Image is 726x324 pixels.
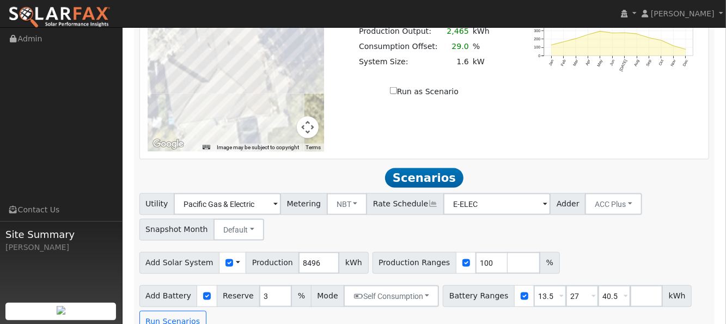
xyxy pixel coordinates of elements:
span: Adder [550,193,585,215]
span: % [540,252,559,274]
td: % [471,39,491,54]
span: Battery Ranges [443,285,515,307]
text: Feb [559,59,566,68]
input: Select a Utility [174,193,281,215]
circle: onclick="" [551,45,552,46]
img: SolarFax [8,6,111,29]
circle: onclick="" [649,38,650,39]
button: NBT [327,193,368,215]
span: Site Summary [5,227,117,242]
circle: onclick="" [600,31,601,33]
text: May [596,59,603,68]
button: Map camera controls [297,117,319,138]
input: Run as Scenario [390,87,397,94]
circle: onclick="" [685,49,687,51]
span: Add Battery [139,285,198,307]
text: Aug [633,59,640,68]
span: kWh [662,285,692,307]
img: retrieve [57,306,65,315]
circle: onclick="" [673,46,674,47]
circle: onclick="" [636,34,638,35]
span: Scenarios [385,168,463,188]
text: Sep [645,59,653,68]
circle: onclick="" [587,34,589,36]
span: Snapshot Month [139,219,215,241]
text: 200 [534,37,540,42]
circle: onclick="" [624,32,626,34]
span: Production Ranges [373,252,456,274]
span: Rate Schedule [367,193,444,215]
text: Dec [682,59,690,68]
button: Keyboard shortcuts [203,144,210,151]
text: 300 [534,29,540,34]
td: 1.6 [440,54,471,70]
a: Terms [306,144,321,150]
text: Jan [547,59,554,67]
label: Run as Scenario [390,86,459,97]
span: Utility [139,193,175,215]
button: Self Consumption [344,285,439,307]
text: 0 [538,54,540,59]
span: Production [246,252,299,274]
button: ACC Plus [585,193,642,215]
span: Add Solar System [139,252,220,274]
text: Nov [670,59,678,68]
td: 2,465 [440,23,471,39]
div: [PERSON_NAME] [5,242,117,253]
span: [PERSON_NAME] [651,9,715,18]
span: Image may be subject to copyright [217,144,299,150]
text: Mar [572,59,579,68]
circle: onclick="" [661,40,662,42]
text: Apr [584,59,591,67]
input: Select a Rate Schedule [443,193,551,215]
text: [DATE] [618,59,628,72]
circle: onclick="" [575,38,577,40]
span: Metering [280,193,327,215]
td: Production Output: [357,23,440,39]
img: Google [150,137,186,151]
a: Open this area in Google Maps (opens a new window) [150,137,186,151]
td: kW [471,54,491,70]
span: Reserve [217,285,260,307]
circle: onclick="" [612,33,613,34]
span: Mode [311,285,344,307]
td: Consumption Offset: [357,39,440,54]
text: 100 [534,45,540,50]
text: Oct [658,59,665,67]
td: kWh [471,23,491,39]
td: System Size: [357,54,440,70]
td: 29.0 [440,39,471,54]
circle: onclick="" [563,41,564,43]
button: Default [213,219,264,241]
span: % [291,285,311,307]
span: kWh [339,252,368,274]
text: Jun [609,59,616,67]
